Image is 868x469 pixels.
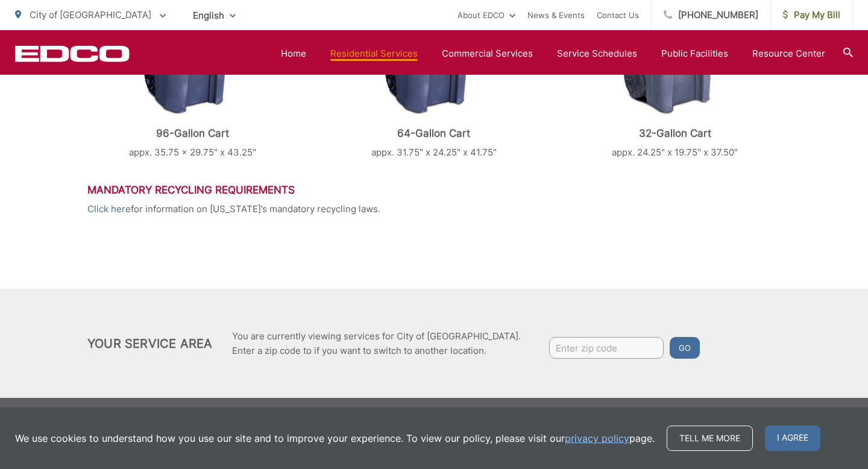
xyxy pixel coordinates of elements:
[661,46,728,61] a: Public Facilities
[783,8,840,22] span: Pay My Bill
[87,127,298,139] p: 96-Gallon Cart
[184,5,245,26] span: English
[329,127,539,139] p: 64-Gallon Cart
[667,426,753,451] a: Tell me more
[458,8,515,22] a: About EDCO
[87,184,781,196] h3: Mandatory Recycling Requirements
[87,336,212,351] h2: Your Service Area
[752,46,825,61] a: Resource Center
[329,145,539,160] p: appx. 31.75" x 24.25" x 41.75"
[565,431,629,445] a: privacy policy
[87,202,781,216] p: for information on [US_STATE]’s mandatory recycling laws.
[570,127,781,139] p: 32-Gallon Cart
[570,145,781,160] p: appx. 24.25" x 19.75" x 37.50"
[549,337,664,359] input: Enter zip code
[30,9,151,20] span: City of [GEOGRAPHIC_DATA]
[87,145,298,160] p: appx. 35.75 x 29.75” x 43.25"
[87,202,131,216] a: Click here
[670,337,700,359] button: Go
[15,431,655,445] p: We use cookies to understand how you use our site and to improve your experience. To view our pol...
[232,329,521,358] p: You are currently viewing services for City of [GEOGRAPHIC_DATA]. Enter a zip code to if you want...
[442,46,533,61] a: Commercial Services
[527,8,585,22] a: News & Events
[15,45,130,62] a: EDCD logo. Return to the homepage.
[330,46,418,61] a: Residential Services
[557,46,637,61] a: Service Schedules
[765,426,820,451] span: I agree
[597,8,639,22] a: Contact Us
[281,46,306,61] a: Home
